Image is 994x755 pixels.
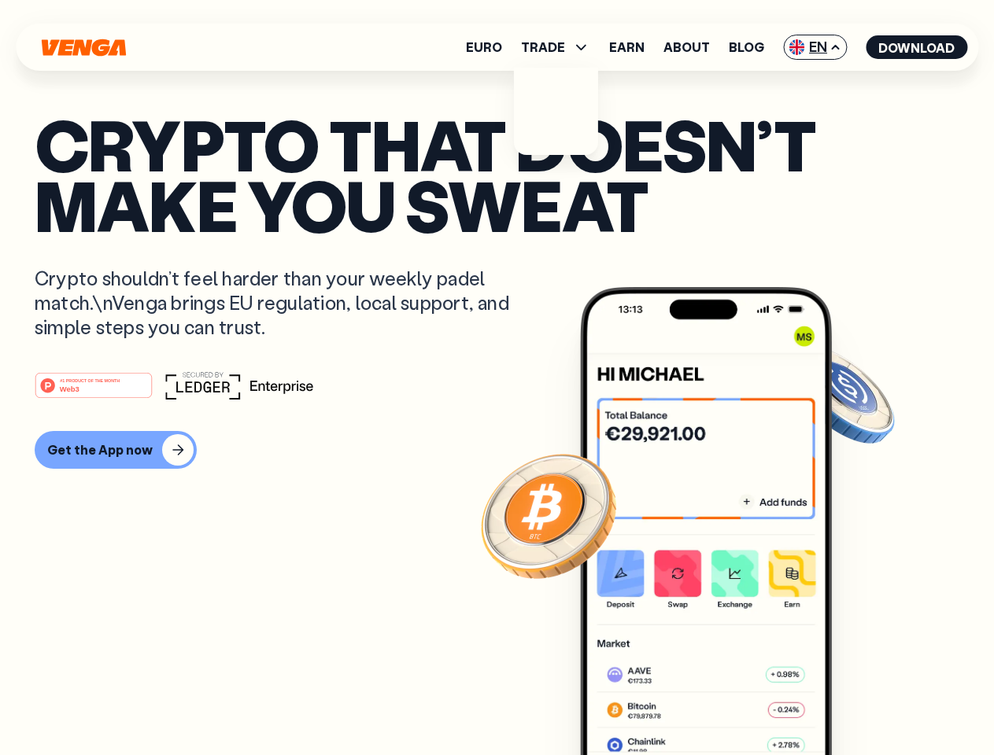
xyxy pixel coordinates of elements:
img: USDC coin [785,338,898,451]
span: TRADE [521,41,565,53]
img: Bitcoin [478,444,619,586]
a: About [663,41,710,53]
p: Crypto shouldn’t feel harder than your weekly padel match.\nVenga brings EU regulation, local sup... [35,266,532,340]
img: flag-uk [789,39,804,55]
button: Download [866,35,967,59]
p: Crypto that doesn’t make you sweat [35,114,959,234]
a: Get the App now [35,431,959,469]
a: Euro [466,41,502,53]
tspan: Web3 [60,384,79,392]
span: EN [783,35,847,60]
button: Get the App now [35,431,197,469]
a: Blog [729,41,764,53]
div: Get the App now [47,442,153,458]
a: Earn [609,41,645,53]
a: #1 PRODUCT OF THE MONTHWeb3 [35,381,153,402]
span: TRADE [521,38,590,57]
svg: Home [39,39,127,57]
tspan: #1 PRODUCT OF THE MONTH [60,377,120,382]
